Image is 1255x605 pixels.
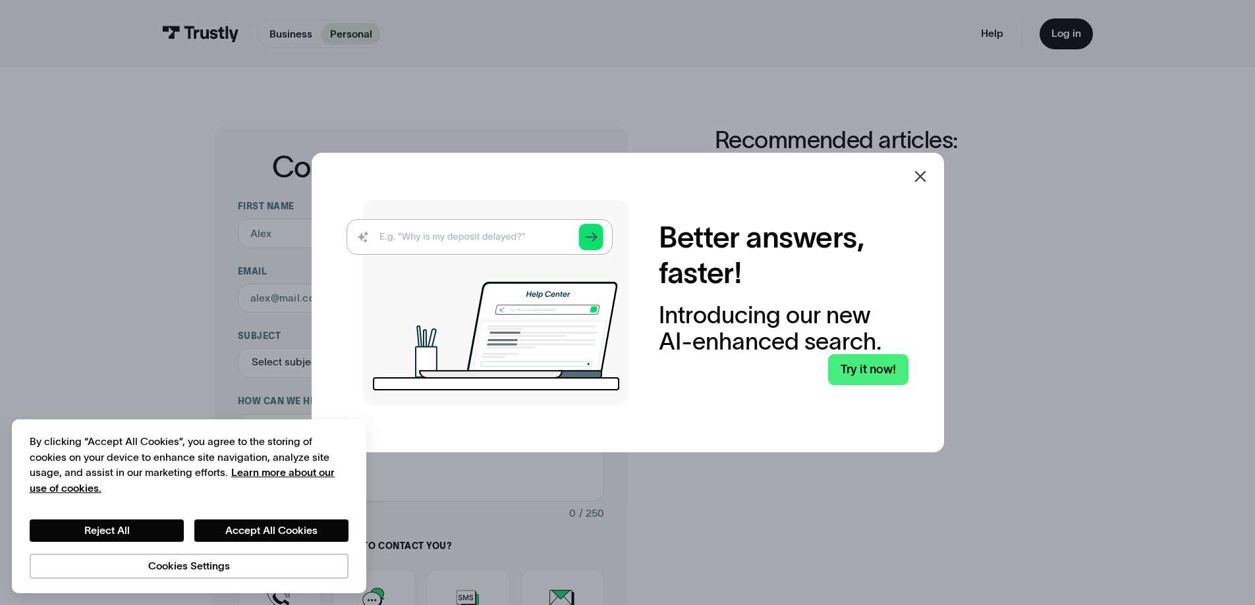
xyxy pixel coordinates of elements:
div: Cookie banner [12,419,366,593]
div: By clicking “Accept All Cookies”, you agree to the storing of cookies on your device to enhance s... [30,434,349,496]
div: Introducing our new AI-enhanced search. [659,302,908,354]
div: Privacy [30,434,349,578]
a: Try it now! [828,354,908,385]
button: Cookies Settings [30,554,349,579]
button: Reject All [30,519,184,542]
h2: Better answers, faster! [659,220,908,291]
button: Accept All Cookies [194,519,349,542]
